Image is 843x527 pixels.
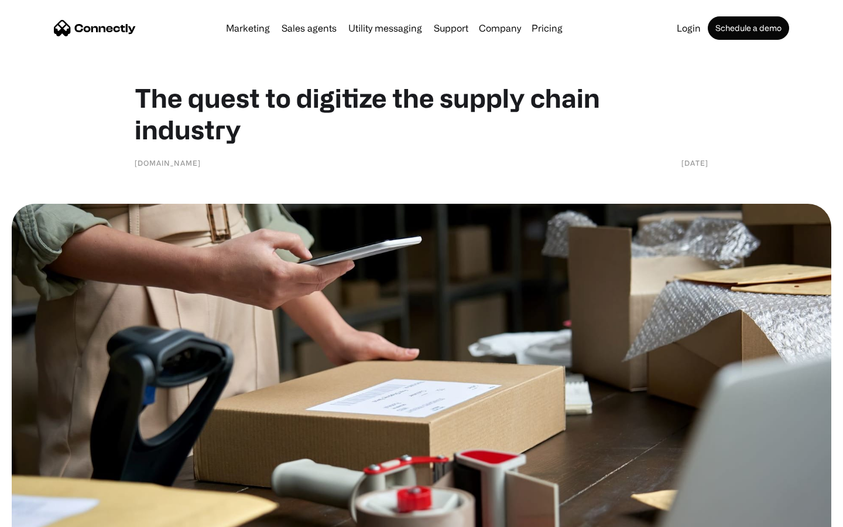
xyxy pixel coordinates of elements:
[135,82,708,145] h1: The quest to digitize the supply chain industry
[681,157,708,169] div: [DATE]
[23,507,70,523] ul: Language list
[12,507,70,523] aside: Language selected: English
[672,23,705,33] a: Login
[429,23,473,33] a: Support
[527,23,567,33] a: Pricing
[708,16,789,40] a: Schedule a demo
[135,157,201,169] div: [DOMAIN_NAME]
[479,20,521,36] div: Company
[344,23,427,33] a: Utility messaging
[221,23,275,33] a: Marketing
[277,23,341,33] a: Sales agents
